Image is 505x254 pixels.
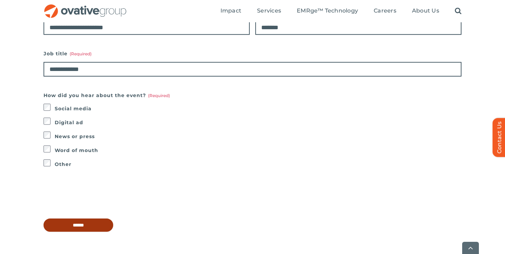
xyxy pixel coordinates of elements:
a: Careers [374,7,396,15]
legend: How did you hear about the event? [44,90,170,100]
a: OG_Full_horizontal_RGB [44,3,127,10]
a: About Us [412,7,439,15]
span: About Us [412,7,439,14]
span: Impact [220,7,241,14]
iframe: reCAPTCHA [44,183,149,210]
label: Job title [44,49,461,58]
label: Other [55,159,461,169]
label: Word of mouth [55,145,461,155]
a: Impact [220,7,241,15]
span: Services [257,7,281,14]
a: Search [455,7,461,15]
a: EMRge™ Technology [297,7,358,15]
label: Social media [55,104,461,113]
a: Services [257,7,281,15]
label: Digital ad [55,118,461,127]
span: (Required) [148,93,170,98]
span: EMRge™ Technology [297,7,358,14]
span: Careers [374,7,396,14]
span: (Required) [70,51,92,56]
label: News or press [55,132,461,141]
